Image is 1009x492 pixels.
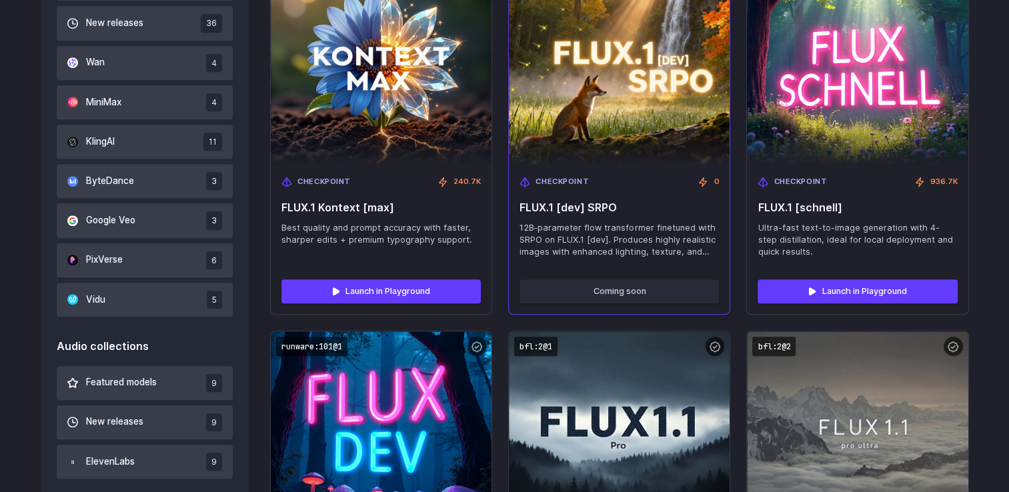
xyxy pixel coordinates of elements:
[57,405,233,439] button: New releases 9
[57,125,233,159] button: KlingAI 11
[57,338,233,355] div: Audio collections
[57,85,233,119] button: MiniMax 4
[86,293,105,307] span: Vidu
[281,279,481,303] a: Launch in Playground
[201,14,222,32] span: 36
[520,201,719,214] span: FLUX.1 [dev] SRPO
[536,176,589,188] span: Checkpoint
[203,133,222,151] span: 11
[206,453,222,471] span: 9
[57,366,233,400] button: Featured models 9
[520,279,719,303] button: Coming soon
[206,413,222,431] span: 9
[276,337,347,356] code: runware:101@1
[86,253,123,267] span: PixVerse
[57,6,233,40] button: New releases 36
[206,54,222,72] span: 4
[774,176,827,188] span: Checkpoint
[520,222,719,258] span: 12B‑parameter flow transformer finetuned with SRPO on FLUX.1 [dev]. Produces highly realistic ima...
[86,375,157,390] span: Featured models
[86,415,143,429] span: New releases
[86,174,134,189] span: ByteDance
[86,213,135,228] span: Google Veo
[57,283,233,317] button: Vidu 5
[752,337,796,356] code: bfl:2@2
[207,291,222,309] span: 5
[206,211,222,229] span: 3
[57,243,233,277] button: PixVerse 6
[86,16,143,31] span: New releases
[86,455,135,469] span: ElevenLabs
[206,374,222,392] span: 9
[86,95,121,110] span: MiniMax
[86,55,105,70] span: Wan
[206,93,222,111] span: 4
[758,222,957,258] span: Ultra-fast text-to-image generation with 4-step distillation, ideal for local deployment and quic...
[281,201,481,214] span: FLUX.1 Kontext [max]
[758,201,957,214] span: FLUX.1 [schnell]
[206,172,222,190] span: 3
[514,337,558,356] code: bfl:2@1
[453,176,481,188] span: 240.7K
[758,279,957,303] a: Launch in Playground
[57,46,233,80] button: Wan 4
[930,176,958,188] span: 936.7K
[281,222,481,246] span: Best quality and prompt accuracy with faster, sharper edits + premium typography support.
[57,164,233,198] button: ByteDance 3
[86,135,115,149] span: KlingAI
[206,251,222,269] span: 6
[297,176,351,188] span: Checkpoint
[714,176,719,188] span: 0
[57,445,233,479] button: ElevenLabs 9
[57,203,233,237] button: Google Veo 3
